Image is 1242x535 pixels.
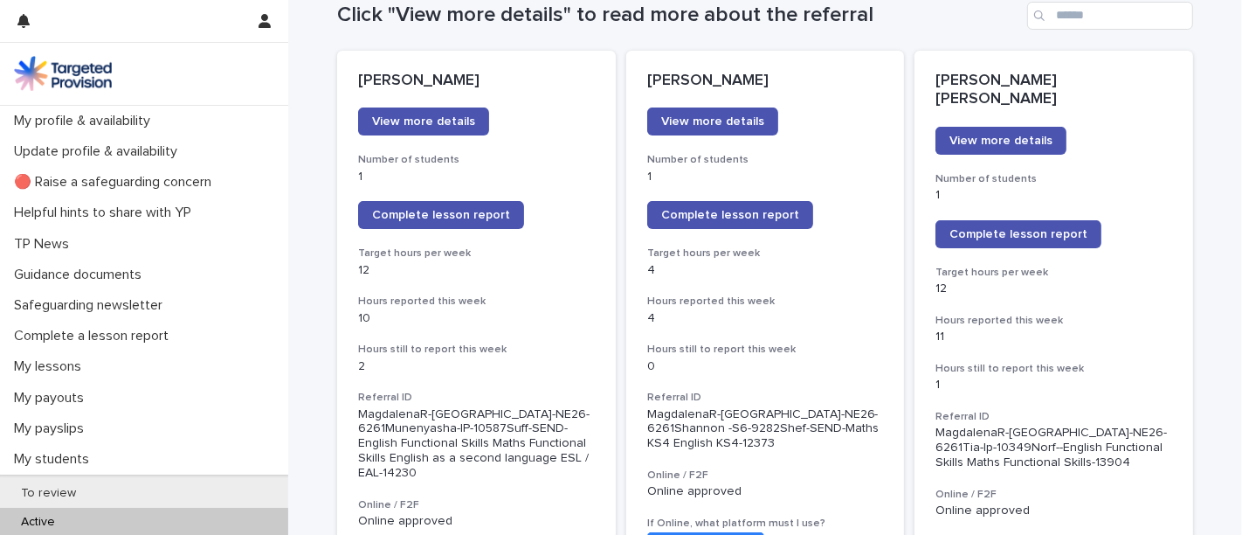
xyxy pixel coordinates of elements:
[935,188,1172,203] p: 1
[935,488,1172,502] h3: Online / F2F
[7,205,205,221] p: Helpful hints to share with YP
[372,115,475,128] span: View more details
[935,426,1172,469] p: MagdalenaR-[GEOGRAPHIC_DATA]-NE26-6261Tia-Ip-10349Norf--English Functional Skills Maths Functiona...
[358,263,595,278] p: 12
[661,115,764,128] span: View more details
[647,517,884,531] h3: If Online, what platform must I use?
[647,72,884,91] p: [PERSON_NAME]
[7,358,95,375] p: My lessons
[935,127,1066,155] a: View more details
[647,170,884,184] p: 1
[358,514,595,529] p: Online approved
[949,228,1087,240] span: Complete lesson report
[358,407,595,481] p: MagdalenaR-[GEOGRAPHIC_DATA]-NE26-6261Munenyasha-IP-10587Suff-SEND-English Functional Skills Math...
[337,3,1020,28] h1: Click "View more details" to read more about the referral
[935,220,1101,248] a: Complete lesson report
[935,281,1172,296] p: 12
[358,201,524,229] a: Complete lesson report
[935,72,1172,109] p: [PERSON_NAME] [PERSON_NAME]
[358,391,595,405] h3: Referral ID
[647,153,884,167] h3: Number of students
[647,311,884,326] p: 4
[372,209,510,221] span: Complete lesson report
[7,420,98,437] p: My payslips
[935,504,1172,518] p: Online approved
[7,390,98,406] p: My payouts
[647,247,884,261] h3: Target hours per week
[7,174,225,191] p: 🔴 Raise a safeguarding concern
[647,484,884,499] p: Online approved
[949,135,1052,147] span: View more details
[358,247,595,261] h3: Target hours per week
[7,236,83,253] p: TP News
[647,343,884,357] h3: Hours still to report this week
[647,108,778,135] a: View more details
[7,143,191,160] p: Update profile & availability
[7,515,69,530] p: Active
[358,108,489,135] a: View more details
[647,263,884,278] p: 4
[647,407,884,451] p: MagdalenaR-[GEOGRAPHIC_DATA]-NE26-6261Shannon -S6-9282Shef-SEND-Maths KS4 English KS4-12373
[935,378,1172,393] p: 1
[358,498,595,512] h3: Online / F2F
[647,295,884,309] h3: Hours reported this week
[647,359,884,374] p: 0
[7,486,90,501] p: To review
[935,410,1172,424] h3: Referral ID
[358,343,595,357] h3: Hours still to report this week
[935,266,1172,280] h3: Target hours per week
[935,172,1172,186] h3: Number of students
[358,359,595,374] p: 2
[661,209,799,221] span: Complete lesson report
[14,56,112,91] img: M5nRWzHhSzIhMunXDL62
[935,330,1172,344] p: 11
[1027,2,1193,30] input: Search
[647,469,884,483] h3: Online / F2F
[358,311,595,326] p: 10
[647,201,813,229] a: Complete lesson report
[7,297,176,314] p: Safeguarding newsletter
[647,391,884,405] h3: Referral ID
[358,170,595,184] p: 1
[935,362,1172,376] h3: Hours still to report this week
[358,295,595,309] h3: Hours reported this week
[7,113,164,129] p: My profile & availability
[7,451,103,468] p: My students
[358,72,595,91] p: [PERSON_NAME]
[7,328,183,344] p: Complete a lesson report
[7,267,155,283] p: Guidance documents
[358,153,595,167] h3: Number of students
[935,314,1172,328] h3: Hours reported this week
